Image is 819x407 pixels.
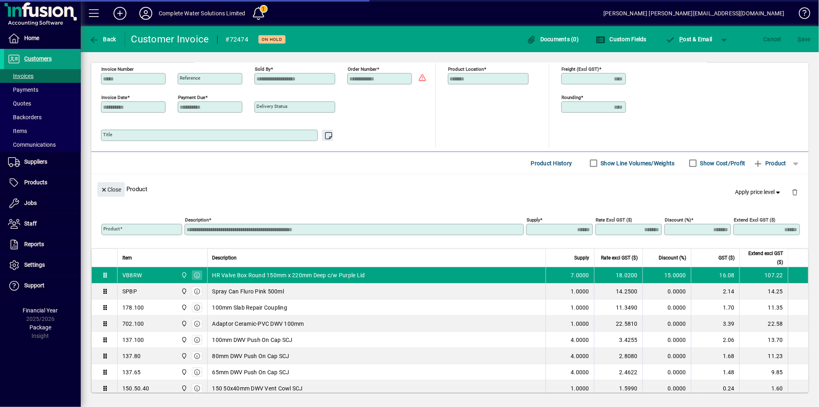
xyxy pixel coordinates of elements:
[571,320,590,328] span: 1.0000
[348,66,377,72] mat-label: Order number
[8,128,27,134] span: Items
[739,380,788,396] td: 1.60
[122,271,142,279] div: VB8RW
[4,173,81,193] a: Products
[750,156,790,171] button: Product
[24,55,52,62] span: Customers
[212,384,303,392] span: 150 50x40mm DWV Vent Cowl SCJ
[531,157,572,170] span: Product History
[4,69,81,83] a: Invoices
[594,32,649,46] button: Custom Fields
[525,32,581,46] button: Documents (0)
[643,267,691,283] td: 15.0000
[745,249,783,267] span: Extend excl GST ($)
[8,73,34,79] span: Invoices
[4,255,81,275] a: Settings
[571,384,590,392] span: 1.0000
[691,316,739,332] td: 3.39
[643,348,691,364] td: 0.0000
[122,352,141,360] div: 137.80
[4,83,81,97] a: Payments
[599,368,638,376] div: 2.4622
[180,75,200,81] mat-label: Reference
[179,303,188,312] span: Motueka
[596,217,632,223] mat-label: Rate excl GST ($)
[691,380,739,396] td: 0.24
[4,193,81,213] a: Jobs
[179,287,188,296] span: Motueka
[4,110,81,124] a: Backorders
[178,95,205,100] mat-label: Payment due
[601,253,638,262] span: Rate excl GST ($)
[24,261,45,268] span: Settings
[212,368,290,376] span: 65mm DWV Push On Cap SCJ
[4,138,81,152] a: Communications
[255,66,271,72] mat-label: Sold by
[571,352,590,360] span: 4.0000
[739,299,788,316] td: 11.35
[699,159,745,167] label: Show Cost/Profit
[599,320,638,328] div: 22.5810
[91,174,808,204] div: Product
[643,364,691,380] td: 0.0000
[212,352,290,360] span: 80mm DWV Push On Cap SCJ
[643,316,691,332] td: 0.0000
[666,36,712,42] span: ost & Email
[122,336,144,344] div: 137.100
[732,185,785,200] button: Apply price level
[739,348,788,364] td: 11.23
[527,36,579,42] span: Documents (0)
[562,95,581,100] mat-label: Rounding
[691,348,739,364] td: 1.68
[185,217,209,223] mat-label: Description
[659,253,686,262] span: Discount (%)
[798,36,801,42] span: S
[29,324,51,331] span: Package
[571,304,590,312] span: 1.0000
[95,186,127,193] app-page-header-button: Close
[24,200,37,206] span: Jobs
[101,66,134,72] mat-label: Invoice number
[735,188,782,196] span: Apply price level
[103,132,112,137] mat-label: Title
[97,182,125,197] button: Close
[528,156,575,171] button: Product History
[179,319,188,328] span: Motueka
[571,368,590,376] span: 4.0000
[596,36,647,42] span: Custom Fields
[256,103,288,109] mat-label: Delivery status
[691,299,739,316] td: 1.70
[448,66,484,72] mat-label: Product location
[212,304,288,312] span: 100mm Slab Repair Coupling
[798,33,811,46] span: ave
[101,95,127,100] mat-label: Invoice date
[793,2,809,28] a: Knowledge Base
[122,287,137,295] div: SPBP
[754,157,786,170] span: Product
[691,332,739,348] td: 2.06
[691,267,739,283] td: 16.08
[599,287,638,295] div: 14.2500
[8,100,31,107] span: Quotes
[599,336,638,344] div: 3.4255
[8,114,42,120] span: Backorders
[24,35,39,41] span: Home
[574,253,589,262] span: Supply
[23,307,58,314] span: Financial Year
[643,299,691,316] td: 0.0000
[212,320,304,328] span: Adaptor Ceramic-PVC DWV 100mm
[4,124,81,138] a: Items
[4,234,81,255] a: Reports
[212,287,284,295] span: Spray Can Fluro Pink 500ml
[122,320,144,328] div: 702.100
[571,271,590,279] span: 7.0000
[571,336,590,344] span: 4.0000
[107,6,133,21] button: Add
[179,368,188,377] span: Motueka
[122,304,144,312] div: 178.100
[734,217,775,223] mat-label: Extend excl GST ($)
[4,152,81,172] a: Suppliers
[691,364,739,380] td: 1.48
[739,332,788,348] td: 13.70
[643,380,691,396] td: 0.0000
